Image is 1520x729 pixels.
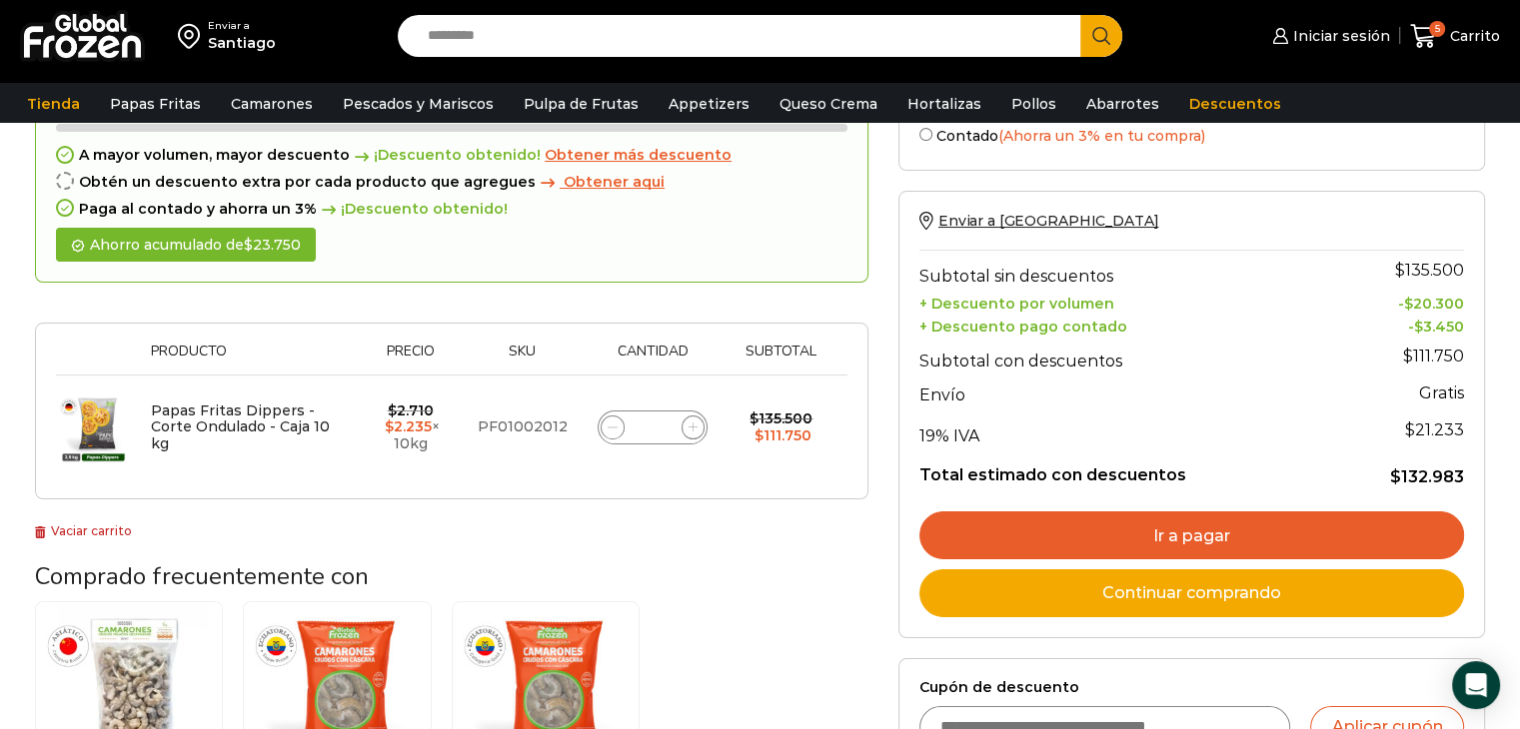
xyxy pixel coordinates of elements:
img: address-field-icon.svg [178,19,208,53]
td: × 10kg [357,375,464,479]
td: PF01002012 [464,375,581,479]
span: $ [1403,347,1413,365]
a: Pescados y Mariscos [333,85,504,123]
div: A mayor volumen, mayor descuento [56,147,847,164]
span: ¡Descuento obtenido! [317,201,508,218]
th: + Descuento pago contado [919,313,1333,336]
span: (Ahorra un 3% en tu compra) [998,127,1205,145]
span: Iniciar sesión [1288,26,1390,46]
span: $ [1395,261,1405,280]
span: $ [388,401,397,419]
a: Pollos [1001,85,1066,123]
span: $ [750,409,759,427]
input: Product quantity [639,413,667,441]
bdi: 132.983 [1390,467,1464,486]
a: Enviar a [GEOGRAPHIC_DATA] [919,212,1158,230]
div: Obtén un descuento extra por cada producto que agregues [56,174,847,191]
bdi: 135.500 [750,409,812,427]
a: Papas Fritas [100,85,211,123]
th: + Descuento por volumen [919,291,1333,314]
div: Paga al contado y ahorra un 3% [56,201,847,218]
div: Enviar a [208,19,276,33]
span: $ [1405,420,1415,439]
a: Papas Fritas Dippers - Corte Ondulado - Caja 10 kg [151,401,330,453]
span: $ [385,417,394,435]
th: Envío [919,375,1333,410]
span: Enviar a [GEOGRAPHIC_DATA] [938,212,1158,230]
a: Camarones [221,85,323,123]
input: Contado(Ahorra un 3% en tu compra) [919,128,932,141]
th: Subtotal con descuentos [919,336,1333,375]
bdi: 23.750 [244,236,301,254]
a: Tienda [17,85,90,123]
th: Precio [357,344,464,374]
a: Pulpa de Frutas [514,85,649,123]
bdi: 135.500 [1395,261,1464,280]
div: Open Intercom Messenger [1452,661,1500,709]
bdi: 111.750 [1403,347,1464,365]
th: Cantidad [581,344,726,374]
div: Ahorro acumulado de [56,228,316,263]
th: Subtotal sin descuentos [919,251,1333,291]
bdi: 3.450 [1414,318,1464,336]
span: $ [1414,318,1423,336]
bdi: 2.710 [388,401,434,419]
bdi: 20.300 [1404,295,1464,313]
a: Continuar comprando [919,569,1464,617]
span: $ [244,236,253,254]
bdi: 2.235 [385,417,432,435]
span: 5 [1429,21,1445,37]
a: Iniciar sesión [1267,16,1389,56]
span: Obtener más descuento [545,146,732,164]
th: Sku [464,344,581,374]
th: Total estimado con descuentos [919,450,1333,488]
bdi: 111.750 [755,426,811,444]
td: - [1333,291,1464,314]
span: $ [1390,467,1401,486]
a: Obtener más descuento [545,147,732,164]
td: - [1333,313,1464,336]
a: 5 Carrito [1410,13,1500,60]
a: Abarrotes [1076,85,1169,123]
div: Santiago [208,33,276,53]
a: Hortalizas [897,85,991,123]
a: Appetizers [659,85,760,123]
a: Queso Crema [769,85,887,123]
span: Comprado frecuentemente con [35,560,369,592]
span: 21.233 [1405,420,1464,439]
a: Vaciar carrito [35,523,132,538]
th: Producto [141,344,357,374]
a: Ir a pagar [919,511,1464,559]
th: 19% IVA [919,410,1333,450]
button: Search button [1080,15,1122,57]
label: Cupón de descuento [919,679,1464,696]
label: Contado [919,124,1464,145]
a: Descuentos [1179,85,1291,123]
span: ¡Descuento obtenido! [350,147,541,164]
a: Obtener aqui [536,174,665,191]
span: Carrito [1445,26,1500,46]
th: Subtotal [726,344,837,374]
span: Obtener aqui [564,173,665,191]
strong: Gratis [1419,383,1464,402]
span: $ [755,426,763,444]
span: $ [1404,295,1413,313]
